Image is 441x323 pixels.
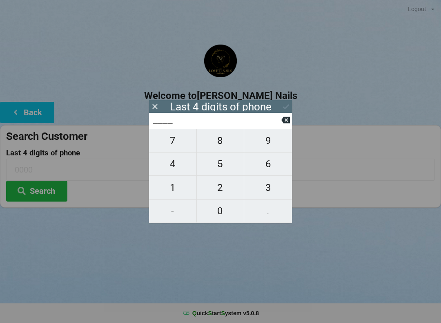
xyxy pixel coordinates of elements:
[197,179,244,196] span: 2
[149,155,196,173] span: 4
[149,179,196,196] span: 1
[197,155,244,173] span: 5
[244,155,292,173] span: 6
[244,176,292,199] button: 3
[244,179,292,196] span: 3
[149,153,197,176] button: 4
[197,129,245,153] button: 8
[197,132,244,149] span: 8
[149,129,197,153] button: 7
[197,176,245,199] button: 2
[197,202,244,220] span: 0
[170,103,272,111] div: Last 4 digits of phone
[244,132,292,149] span: 9
[244,153,292,176] button: 6
[197,200,245,223] button: 0
[149,132,196,149] span: 7
[244,129,292,153] button: 9
[197,153,245,176] button: 5
[149,176,197,199] button: 1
